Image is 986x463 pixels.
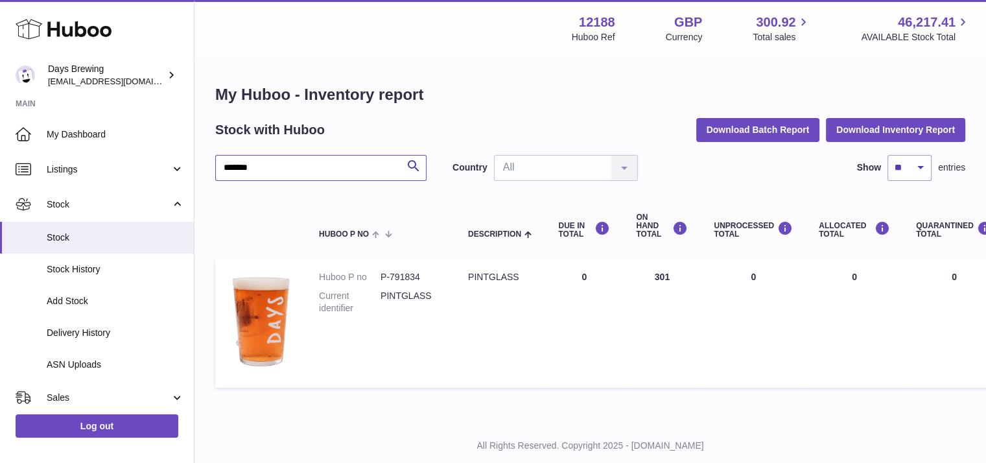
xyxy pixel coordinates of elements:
[319,271,381,283] dt: Huboo P no
[819,221,890,239] div: ALLOCATED Total
[572,31,615,43] div: Huboo Ref
[47,128,184,141] span: My Dashboard
[205,440,976,452] p: All Rights Reserved. Copyright 2025 - [DOMAIN_NAME]
[16,65,35,85] img: internalAdmin-12188@internal.huboo.com
[756,14,795,31] span: 300.92
[623,258,701,387] td: 301
[826,118,965,141] button: Download Inventory Report
[938,161,965,174] span: entries
[545,258,623,387] td: 0
[861,14,970,43] a: 46,217.41 AVAILABLE Stock Total
[558,221,610,239] div: DUE IN TOTAL
[806,258,903,387] td: 0
[696,118,820,141] button: Download Batch Report
[753,31,810,43] span: Total sales
[228,271,293,372] img: product image
[468,271,532,283] div: PINTGLASS
[215,121,325,139] h2: Stock with Huboo
[674,14,702,31] strong: GBP
[48,63,165,88] div: Days Brewing
[16,414,178,438] a: Log out
[898,14,956,31] span: 46,217.41
[714,221,793,239] div: UNPROCESSED Total
[47,359,184,371] span: ASN Uploads
[452,161,487,174] label: Country
[701,258,806,387] td: 0
[468,230,521,239] span: Description
[753,14,810,43] a: 300.92 Total sales
[381,271,442,283] dd: P-791834
[636,213,688,239] div: ON HAND Total
[319,230,369,239] span: Huboo P no
[47,392,170,404] span: Sales
[215,84,965,105] h1: My Huboo - Inventory report
[319,290,381,315] dt: Current identifier
[666,31,703,43] div: Currency
[857,161,881,174] label: Show
[861,31,970,43] span: AVAILABLE Stock Total
[952,272,957,282] span: 0
[47,198,170,211] span: Stock
[47,295,184,307] span: Add Stock
[47,163,170,176] span: Listings
[381,290,442,315] dd: PINTGLASS
[48,76,191,86] span: [EMAIL_ADDRESS][DOMAIN_NAME]
[47,231,184,244] span: Stock
[47,327,184,339] span: Delivery History
[47,263,184,276] span: Stock History
[579,14,615,31] strong: 12188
